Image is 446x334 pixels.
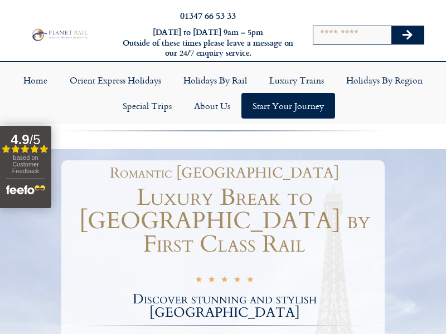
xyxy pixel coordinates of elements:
h6: [DATE] to [DATE] 9am – 5pm Outside of these times please leave a message on our 24/7 enquiry serv... [122,27,294,58]
a: Holidays by Region [335,67,434,93]
a: Home [12,67,59,93]
h1: Romantic [GEOGRAPHIC_DATA] [70,166,379,180]
a: About Us [183,93,241,119]
i: ★ [195,276,202,286]
a: Start your Journey [241,93,335,119]
i: ★ [208,276,215,286]
i: ★ [246,276,254,286]
a: Special Trips [111,93,183,119]
a: Orient Express Holidays [59,67,172,93]
h2: Discover stunning and stylish [GEOGRAPHIC_DATA] [64,293,385,320]
a: Luxury Trains [258,67,335,93]
img: Planet Rail Train Holidays Logo [30,27,89,42]
a: Holidays by Rail [172,67,258,93]
i: ★ [221,276,228,286]
button: Search [391,26,424,44]
h1: Luxury Break to [GEOGRAPHIC_DATA] by First Class Rail [64,186,385,256]
i: ★ [234,276,241,286]
div: 5/5 [195,274,254,286]
a: 01347 66 53 33 [180,9,236,22]
nav: Menu [6,67,440,119]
